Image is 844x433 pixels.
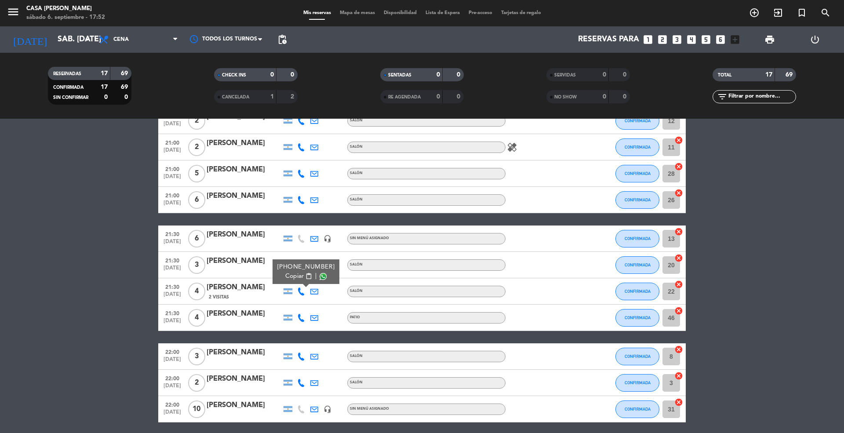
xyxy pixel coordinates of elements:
[379,11,421,15] span: Disponibilidad
[277,262,335,272] div: [PHONE_NUMBER]
[113,36,129,43] span: Cena
[615,230,659,247] button: CONFIRMADA
[104,94,108,100] strong: 0
[657,34,668,45] i: looks_two
[188,165,205,182] span: 5
[350,354,363,358] span: SALÓN
[291,94,296,100] strong: 2
[270,72,274,78] strong: 0
[674,189,683,197] i: cancel
[161,346,183,357] span: 22:00
[457,94,462,100] strong: 0
[207,400,281,411] div: [PERSON_NAME]
[686,34,697,45] i: looks_4
[437,94,440,100] strong: 0
[350,237,389,240] span: Sin menú asignado
[121,84,130,90] strong: 69
[315,272,317,281] span: |
[350,145,363,149] span: SALÓN
[792,26,837,53] div: LOG OUT
[161,229,183,239] span: 21:30
[207,190,281,202] div: [PERSON_NAME]
[615,256,659,274] button: CONFIRMADA
[507,142,517,153] i: healing
[615,283,659,300] button: CONFIRMADA
[188,309,205,327] span: 4
[464,11,497,15] span: Pre-acceso
[615,309,659,327] button: CONFIRMADA
[53,95,88,100] span: SIN CONFIRMAR
[674,345,683,354] i: cancel
[497,11,546,15] span: Tarjetas de regalo
[161,373,183,383] span: 22:00
[306,273,312,280] span: content_paste
[674,136,683,145] i: cancel
[161,318,183,328] span: [DATE]
[388,95,421,99] span: RE AGENDADA
[603,94,606,100] strong: 0
[717,91,728,102] i: filter_list
[161,147,183,157] span: [DATE]
[421,11,464,15] span: Lista de Espera
[437,72,440,78] strong: 0
[207,255,281,267] div: [PERSON_NAME]
[797,7,807,18] i: turned_in_not
[554,95,577,99] span: NO SHOW
[350,381,363,384] span: SALÓN
[285,272,312,281] button: Copiarcontent_paste
[188,112,205,130] span: 2
[188,191,205,209] span: 6
[285,272,304,281] span: Copiar
[625,236,651,241] span: CONFIRMADA
[188,283,205,300] span: 4
[625,262,651,267] span: CONFIRMADA
[615,400,659,418] button: CONFIRMADA
[615,112,659,130] button: CONFIRMADA
[674,398,683,407] i: cancel
[615,191,659,209] button: CONFIRMADA
[188,348,205,365] span: 3
[728,92,796,102] input: Filtrar por nombre...
[207,229,281,240] div: [PERSON_NAME]
[7,5,20,18] i: menu
[188,400,205,418] span: 10
[207,282,281,293] div: [PERSON_NAME]
[715,34,726,45] i: looks_6
[161,164,183,174] span: 21:00
[674,162,683,171] i: cancel
[388,73,411,77] span: SENTADAS
[350,289,363,293] span: SALÓN
[625,118,651,123] span: CONFIRMADA
[786,72,794,78] strong: 69
[642,34,654,45] i: looks_one
[188,256,205,274] span: 3
[625,171,651,176] span: CONFIRMADA
[207,138,281,149] div: [PERSON_NAME]
[625,145,651,149] span: CONFIRMADA
[161,137,183,147] span: 21:00
[161,383,183,393] span: [DATE]
[350,198,363,201] span: SALÓN
[7,30,53,49] i: [DATE]
[53,85,84,90] span: CONFIRMADA
[578,35,639,44] span: Reservas para
[188,374,205,392] span: 2
[615,138,659,156] button: CONFIRMADA
[299,11,335,15] span: Mis reservas
[671,34,683,45] i: looks_3
[335,11,379,15] span: Mapa de mesas
[350,171,363,175] span: SALÓN
[674,306,683,315] i: cancel
[207,373,281,385] div: [PERSON_NAME]
[161,190,183,200] span: 21:00
[625,380,651,385] span: CONFIRMADA
[161,255,183,265] span: 21:30
[124,94,130,100] strong: 0
[350,407,389,411] span: Sin menú asignado
[625,354,651,359] span: CONFIRMADA
[810,34,820,45] i: power_settings_new
[773,7,783,18] i: exit_to_app
[161,357,183,367] span: [DATE]
[101,84,108,90] strong: 17
[121,70,130,76] strong: 69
